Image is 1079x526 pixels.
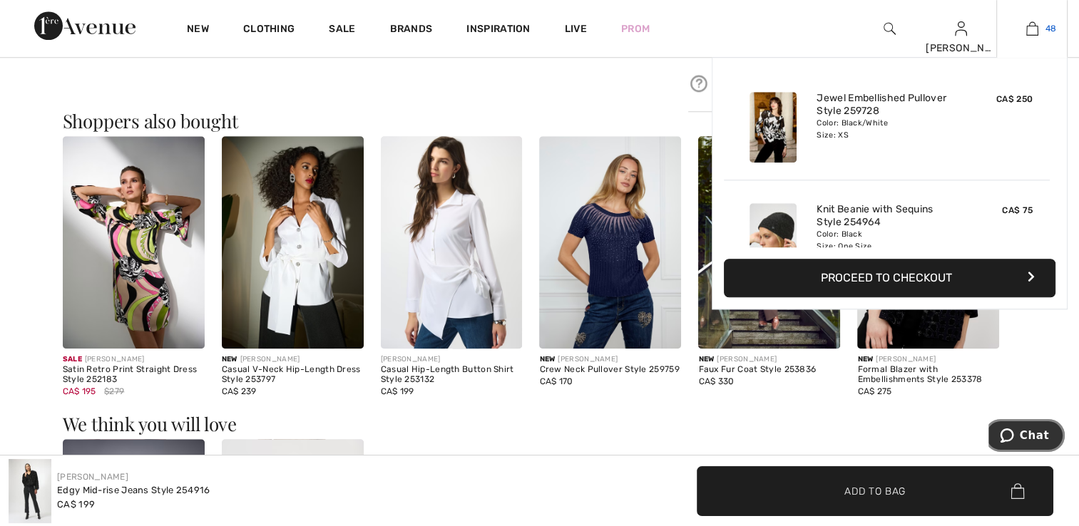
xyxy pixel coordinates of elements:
[329,23,355,38] a: Sale
[844,483,906,498] span: Add to Bag
[57,499,95,510] span: CA$ 199
[857,354,999,365] div: [PERSON_NAME]
[817,92,957,118] a: Jewel Embellished Pullover Style 259728
[988,419,1065,455] iframe: Opens a widget where you can chat to one of our agents
[750,203,797,274] img: Knit Beanie with Sequins Style 254964
[698,354,840,365] div: [PERSON_NAME]
[884,20,896,37] img: search the website
[381,354,523,365] div: [PERSON_NAME]
[955,20,967,37] img: My Info
[565,21,587,36] a: Live
[698,355,714,363] span: New
[243,23,295,38] a: Clothing
[9,459,51,523] img: Edgy Mid-Rise Jeans Style 254916
[857,355,873,363] span: New
[57,483,210,497] div: Edgy Mid-rise Jeans Style 254916
[222,136,364,349] img: Casual V-Neck Hip-Length Dress Style 253797
[1045,22,1057,35] span: 48
[381,136,523,349] img: Casual Hip-Length Button Shirt Style 253132
[63,386,96,396] span: CA$ 195
[926,41,996,56] div: [PERSON_NAME]
[817,229,957,252] div: Color: Black Size: One Size
[222,355,237,363] span: New
[390,23,433,38] a: Brands
[222,365,364,385] div: Casual V-Neck Hip-Length Dress Style 253797
[381,365,523,385] div: Casual Hip-Length Button Shirt Style 253132
[104,385,124,398] span: $279
[381,386,414,396] span: CA$ 199
[539,365,681,375] div: Crew Neck Pullover Style 259759
[1026,20,1038,37] img: My Bag
[57,472,128,482] a: [PERSON_NAME]
[817,118,957,140] div: Color: Black/White Size: XS
[63,355,82,363] span: Sale
[63,365,205,385] div: Satin Retro Print Straight Dress Style 252183
[817,203,957,229] a: Knit Beanie with Sequins Style 254964
[698,376,734,386] span: CA$ 330
[539,136,681,349] img: Crew Neck Pullover Style 259759
[621,21,650,36] a: Prom
[1002,205,1033,215] span: CA$ 75
[466,23,530,38] span: Inspiration
[698,365,840,375] div: Faux Fur Coat Style 253836
[539,355,555,363] span: New
[1011,483,1024,499] img: Bag.svg
[997,20,1067,37] a: 48
[857,386,891,396] span: CA$ 275
[996,94,1033,104] span: CA$ 250
[63,136,205,349] img: Satin Retro Print Straight Dress Style 252183
[34,11,135,40] img: 1ère Avenue
[539,376,573,386] span: CA$ 170
[63,112,1017,130] h3: Shoppers also bought
[724,259,1055,297] button: Proceed to Checkout
[750,92,797,163] img: Jewel Embellished Pullover Style 259728
[539,354,681,365] div: [PERSON_NAME]
[698,136,840,349] img: Faux Fur Coat Style 253836
[63,415,1017,433] h3: We think you will love
[857,365,999,385] div: Formal Blazer with Embellishments Style 253378
[688,73,1045,94] div: Need help? We're here for you!
[187,23,209,38] a: New
[222,386,257,396] span: CA$ 239
[697,466,1053,516] button: Add to Bag
[222,354,364,365] div: [PERSON_NAME]
[955,21,967,35] a: Sign In
[63,354,205,365] div: [PERSON_NAME]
